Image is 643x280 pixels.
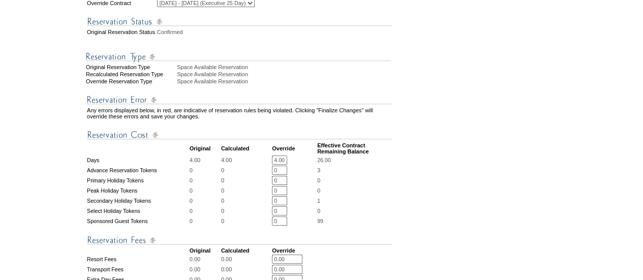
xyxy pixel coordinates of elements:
td: 0 [221,206,271,215]
td: 4.00 [221,155,271,165]
td: 0 [221,196,271,205]
span: 99 [317,218,323,224]
td: Secondary Holiday Tokens [87,196,189,205]
img: Reservation Type [86,50,391,63]
div: Space Available Reservation [177,78,393,84]
td: 0 [221,166,271,175]
td: Override [272,142,316,154]
td: Calculated [221,142,271,154]
td: 0 [190,206,220,215]
img: Reservation Errors [87,94,392,106]
td: 0 [190,196,220,205]
td: 0 [221,186,271,195]
td: 4.00 [190,155,220,165]
div: Space Available Reservation [177,64,393,70]
td: Original [190,247,220,254]
div: Recalculated Reservation Type [86,71,176,77]
td: 0 [221,176,271,185]
td: Original [190,142,220,154]
td: Effective Contract Remaining Balance [317,142,392,154]
span: 1 [317,198,320,204]
td: Transport Fees [87,265,189,274]
td: Any errors displayed below, in red, are indicative of reservation rules being violated. Clicking ... [87,107,392,119]
span: 0 [317,177,320,183]
td: Resort Fees [87,255,189,264]
td: Primary Holiday Tokens [87,176,189,185]
td: Select Holiday Tokens [87,206,189,215]
td: Override [272,247,316,254]
div: Space Available Reservation [177,71,393,77]
td: Confirmed [157,29,392,35]
td: 0 [190,166,220,175]
td: Original Reservation Status [87,29,156,35]
td: 0.00 [190,265,220,274]
div: Original Reservation Type [86,64,176,70]
td: Calculated [221,247,271,254]
td: 0 [190,176,220,185]
img: Reservation Cost [87,129,392,141]
span: 26.00 [317,157,331,163]
td: Days [87,155,189,165]
td: 0.00 [221,265,271,274]
td: Advance Reservation Tokens [87,166,189,175]
td: Sponsored Guest Tokens [87,216,189,226]
img: Reservation Fees [87,234,392,246]
td: 0 [221,216,271,226]
td: 0 [190,186,220,195]
span: 0 [317,188,320,194]
img: Reservation Status [87,15,392,28]
td: 0 [190,216,220,226]
td: 0.00 [221,255,271,264]
span: 0 [317,208,320,214]
td: 0.00 [190,255,220,264]
td: Peak Holiday Tokens [87,186,189,195]
div: Override Reservation Type [86,78,176,84]
span: 3 [317,167,320,173]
